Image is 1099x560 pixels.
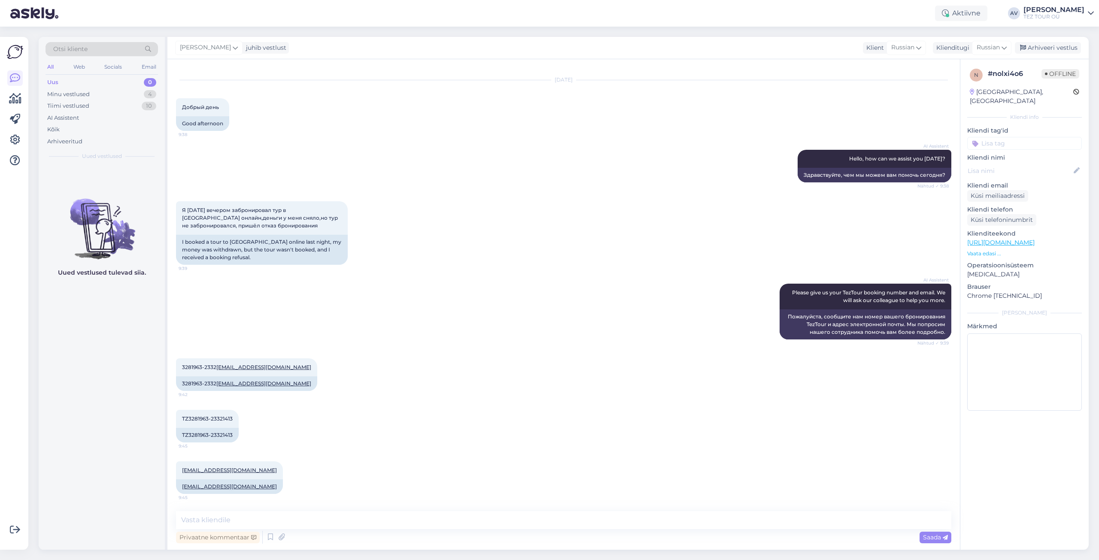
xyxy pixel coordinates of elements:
[968,166,1072,176] input: Lisa nimi
[935,6,987,21] div: Aktiivne
[216,380,311,387] a: [EMAIL_ADDRESS][DOMAIN_NAME]
[974,72,978,78] span: n
[179,494,211,501] span: 9:45
[1015,42,1081,54] div: Arhiveeri vestlus
[176,428,239,442] div: TZ3281963-23321413
[917,340,949,346] span: Nähtud ✓ 9:39
[1023,6,1084,13] div: [PERSON_NAME]
[182,104,219,110] span: Добрый день
[103,61,124,73] div: Socials
[176,532,260,543] div: Privaatne kommentaar
[182,207,339,229] span: Я [DATE] вечером забронировал тур в [GEOGRAPHIC_DATA] онлайн,деньги у меня сняло,но тур не заброн...
[47,137,82,146] div: Arhiveeritud
[891,43,914,52] span: Russian
[933,43,969,52] div: Klienditugi
[967,282,1082,291] p: Brauser
[1041,69,1079,79] span: Offline
[967,126,1082,135] p: Kliendi tag'id
[47,114,79,122] div: AI Assistent
[140,61,158,73] div: Email
[243,43,286,52] div: juhib vestlust
[977,43,1000,52] span: Russian
[182,415,233,422] span: TZ3281963-23321413
[144,78,156,87] div: 0
[144,90,156,99] div: 4
[780,309,951,339] div: Пожалуйста, сообщите нам номер вашего бронирования TezTour и адрес электронной почты. Мы попросим...
[798,168,951,182] div: Здравствуйте, чем мы можем вам помочь сегодня?
[39,183,165,260] img: No chats
[967,261,1082,270] p: Operatsioonisüsteem
[47,102,89,110] div: Tiimi vestlused
[1023,13,1084,20] div: TEZ TOUR OÜ
[182,483,277,490] a: [EMAIL_ADDRESS][DOMAIN_NAME]
[849,155,945,162] span: Hello, how can we assist you [DATE]?
[176,235,348,265] div: I booked a tour to [GEOGRAPHIC_DATA] online last night, my money was withdrawn, but the tour wasn...
[967,322,1082,331] p: Märkmed
[142,102,156,110] div: 10
[47,125,60,134] div: Kõik
[1023,6,1094,20] a: [PERSON_NAME]TEZ TOUR OÜ
[923,533,948,541] span: Saada
[53,45,88,54] span: Otsi kliente
[58,268,146,277] p: Uued vestlused tulevad siia.
[917,183,949,189] span: Nähtud ✓ 9:38
[863,43,884,52] div: Klient
[179,131,211,138] span: 9:38
[967,214,1036,226] div: Küsi telefoninumbrit
[967,239,1035,246] a: [URL][DOMAIN_NAME]
[917,143,949,149] span: AI Assistent
[967,113,1082,121] div: Kliendi info
[917,277,949,283] span: AI Assistent
[967,309,1082,317] div: [PERSON_NAME]
[967,270,1082,279] p: [MEDICAL_DATA]
[176,376,317,391] div: 3281963-2332
[180,43,231,52] span: [PERSON_NAME]
[82,152,122,160] span: Uued vestlused
[967,153,1082,162] p: Kliendi nimi
[967,137,1082,150] input: Lisa tag
[46,61,55,73] div: All
[967,229,1082,238] p: Klienditeekond
[216,364,311,370] a: [EMAIL_ADDRESS][DOMAIN_NAME]
[988,69,1041,79] div: # nolxi4o6
[176,116,229,131] div: Good afternoon
[7,44,23,60] img: Askly Logo
[179,265,211,272] span: 9:39
[970,88,1073,106] div: [GEOGRAPHIC_DATA], [GEOGRAPHIC_DATA]
[967,250,1082,257] p: Vaata edasi ...
[47,78,58,87] div: Uus
[47,90,90,99] div: Minu vestlused
[967,181,1082,190] p: Kliendi email
[176,76,951,84] div: [DATE]
[1008,7,1020,19] div: AV
[182,364,311,370] span: 3281963-2332
[182,467,277,473] a: [EMAIL_ADDRESS][DOMAIN_NAME]
[967,205,1082,214] p: Kliendi telefon
[72,61,87,73] div: Web
[792,289,947,303] span: Please give us your TezTour booking number and email. We will ask our colleague to help you more.
[967,190,1028,202] div: Küsi meiliaadressi
[967,291,1082,300] p: Chrome [TECHNICAL_ID]
[179,443,211,449] span: 9:45
[179,391,211,398] span: 9:42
